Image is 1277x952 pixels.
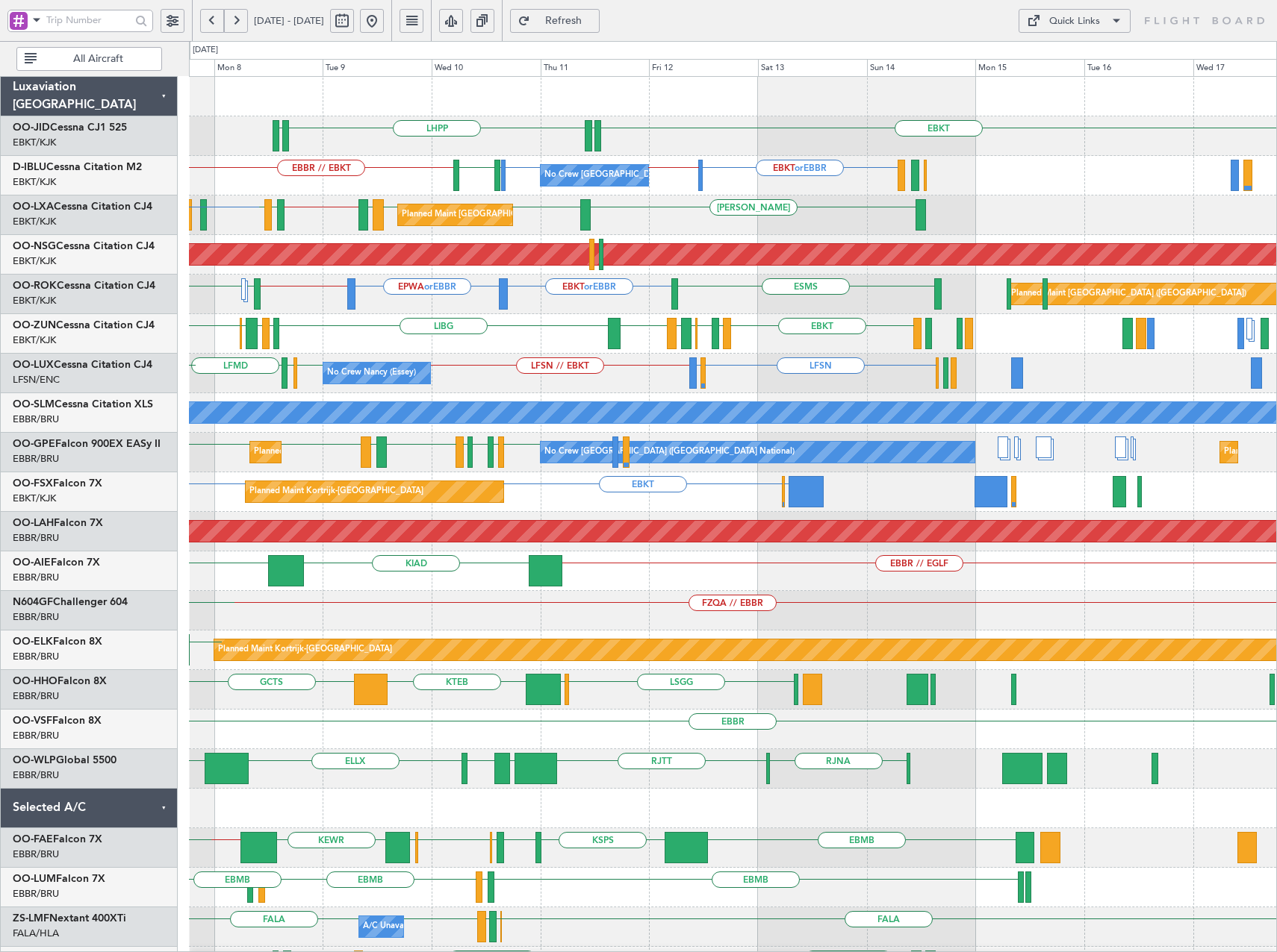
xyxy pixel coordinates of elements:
span: OO-LAH [13,518,54,528]
a: EBBR/BRU [13,689,59,703]
div: No Crew Nancy (Essey) [327,362,416,384]
a: EBBR/BRU [13,413,59,426]
div: Planned Maint [GEOGRAPHIC_DATA] ([GEOGRAPHIC_DATA] National) [402,204,672,226]
span: Refresh [533,16,594,26]
span: All Aircraft [40,54,157,64]
span: OO-LUX [13,360,54,370]
div: [DATE] [193,44,218,57]
input: Trip Number [46,9,131,31]
span: OO-VSF [13,715,52,726]
a: EBBR/BRU [13,610,59,624]
div: Planned Maint [GEOGRAPHIC_DATA] ([GEOGRAPHIC_DATA] National) [254,441,524,463]
a: EBBR/BRU [13,768,59,782]
span: OO-HHO [13,676,58,686]
div: Planned Maint Kortrijk-[GEOGRAPHIC_DATA] [249,480,423,503]
a: EBKT/KJK [13,215,56,228]
span: OO-FAE [13,834,53,845]
span: OO-AIE [13,557,51,568]
a: OO-LUMFalcon 7X [13,874,105,884]
div: Planned Maint [GEOGRAPHIC_DATA] ([GEOGRAPHIC_DATA]) [1011,283,1246,305]
a: OO-NSGCessna Citation CJ4 [13,241,155,251]
a: OO-SLMCessna Citation XLS [13,399,153,410]
div: Fri 12 [649,59,758,77]
a: OO-VSFFalcon 8X [13,715,102,726]
span: ZS-LMF [13,913,49,924]
div: Quick Links [1049,14,1100,29]
a: D-IBLUCessna Citation M2 [13,162,142,172]
span: OO-LXA [13,201,54,212]
div: Sat 13 [758,59,867,77]
a: EBBR/BRU [13,887,59,901]
div: A/C Unavailable [363,915,425,938]
a: EBBR/BRU [13,452,59,466]
a: EBBR/BRU [13,650,59,663]
div: Planned Maint Kortrijk-[GEOGRAPHIC_DATA] [218,639,392,661]
a: OO-ROKCessna Citation CJ4 [13,281,155,291]
a: OO-FSXFalcon 7X [13,478,102,489]
span: OO-GPE [13,439,55,449]
span: N604GF [13,597,53,607]
div: Tue 16 [1084,59,1193,77]
span: OO-NSG [13,241,56,251]
a: OO-ELKFalcon 8X [13,636,102,647]
a: OO-WLPGlobal 5500 [13,755,116,765]
div: Mon 15 [975,59,1084,77]
a: N604GFChallenger 604 [13,597,128,607]
div: Thu 11 [541,59,650,77]
a: OO-FAEFalcon 7X [13,834,102,845]
a: EBKT/KJK [13,294,56,307]
a: FALA/HLA [13,927,59,940]
a: OO-HHOFalcon 8X [13,676,107,686]
span: OO-LUM [13,874,56,884]
a: EBBR/BRU [13,848,59,861]
a: EBBR/BRU [13,571,59,584]
div: Sun 14 [867,59,976,77]
a: OO-LXACessna Citation CJ4 [13,201,152,212]
a: ZS-LMFNextant 400XTi [13,913,126,924]
span: OO-JID [13,122,50,133]
a: LFSN/ENC [13,373,60,386]
a: OO-JIDCessna CJ1 525 [13,122,127,133]
button: All Aircraft [16,47,162,71]
span: OO-SLM [13,399,55,410]
div: Mon 8 [214,59,323,77]
a: OO-ZUNCessna Citation CJ4 [13,320,155,331]
a: EBKT/KJK [13,492,56,505]
a: EBBR/BRU [13,729,59,742]
a: EBKT/KJK [13,136,56,149]
a: OO-LAHFalcon 7X [13,518,103,528]
span: D-IBLU [13,162,46,172]
a: EBKT/KJK [13,254,56,268]
a: OO-AIEFalcon 7X [13,557,100,568]
span: OO-ZUN [13,320,56,331]
div: Tue 9 [323,59,432,77]
a: OO-GPEFalcon 900EX EASy II [13,439,161,449]
span: OO-ELK [13,636,53,647]
a: EBKT/KJK [13,333,56,347]
button: Quick Links [1019,9,1131,33]
a: EBBR/BRU [13,531,59,545]
span: OO-ROK [13,281,57,291]
a: OO-LUXCessna Citation CJ4 [13,360,152,370]
div: No Crew [GEOGRAPHIC_DATA] ([GEOGRAPHIC_DATA] National) [544,164,795,187]
div: No Crew [GEOGRAPHIC_DATA] ([GEOGRAPHIC_DATA] National) [544,441,795,463]
span: OO-WLP [13,755,56,765]
button: Refresh [510,9,600,33]
div: Wed 10 [432,59,541,77]
span: OO-FSX [13,478,53,489]
span: [DATE] - [DATE] [254,14,324,28]
a: EBKT/KJK [13,175,56,189]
